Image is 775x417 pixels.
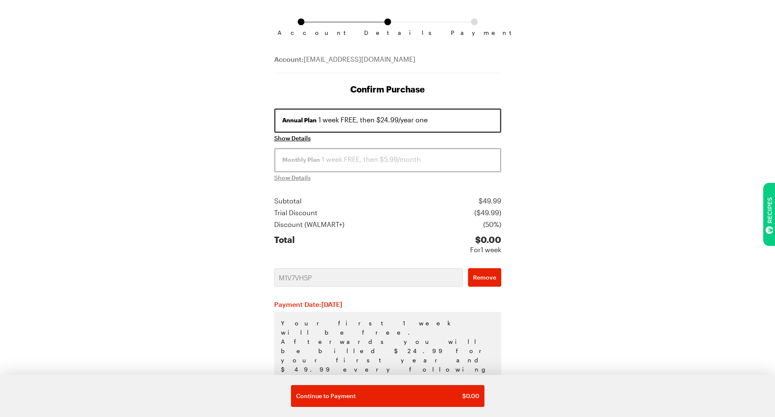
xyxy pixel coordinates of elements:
[274,196,302,206] div: Subtotal
[470,245,501,255] div: For 1 week
[274,208,317,218] div: Trial Discount
[473,273,496,282] span: Remove
[474,208,501,218] div: ($ 49.99 )
[282,156,320,164] span: Monthly Plan
[468,268,501,287] button: Remove
[274,134,311,143] button: Show Details
[282,116,317,124] span: Annual Plan
[462,392,479,400] span: $ 0.00
[479,196,501,206] div: $ 49.99
[282,154,493,164] div: 1 week FREE, then $5.99/month
[274,174,311,182] span: Show Details
[470,235,501,245] div: $ 0.00
[274,235,295,255] div: Total
[274,83,501,95] h1: Confirm Purchase
[274,148,501,172] button: Monthly Plan 1 week FREE, then $5.99/month
[483,219,501,230] div: ( 50% )
[274,55,304,63] span: Account:
[274,268,463,287] input: Promo Code
[274,108,501,133] button: Annual Plan 1 week FREE, then $24.99/year one
[274,219,344,230] div: Discount ( WALMART+ )
[274,196,501,255] section: Price summary
[451,29,498,36] span: Payment
[296,392,356,400] span: Continue to Payment
[274,300,501,309] h2: Payment Date: [DATE]
[274,54,501,73] div: [EMAIL_ADDRESS][DOMAIN_NAME]
[364,29,411,36] span: Details
[278,29,325,36] span: Account
[274,18,501,29] ol: Subscription checkout form navigation
[291,385,484,407] button: Continue to Payment$0.00
[282,115,493,125] div: 1 week FREE, then $24.99/year one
